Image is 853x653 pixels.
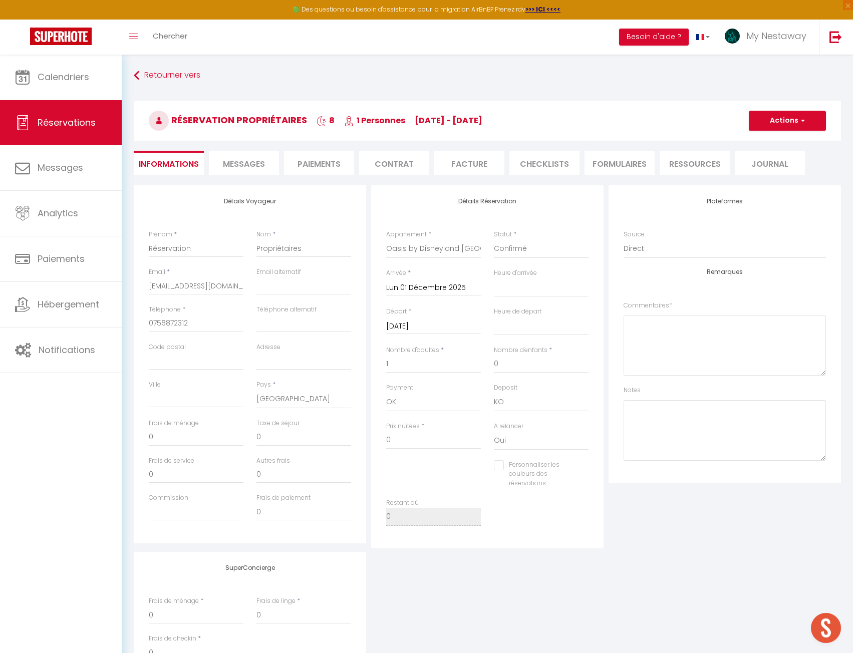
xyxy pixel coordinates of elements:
[153,31,187,41] span: Chercher
[735,151,805,175] li: Journal
[149,493,188,503] label: Commission
[38,298,99,310] span: Hébergement
[509,151,580,175] li: CHECKLISTS
[149,564,351,571] h4: SuperConcierge
[717,20,819,55] a: ... My Nestaway
[494,383,517,393] label: Deposit
[256,493,311,503] label: Frais de paiement
[386,498,419,508] label: Restant dû
[256,419,300,428] label: Taxe de séjour
[386,198,589,205] h4: Détails Réservation
[624,386,641,395] label: Notes
[145,20,195,55] a: Chercher
[811,613,841,643] div: Ouvrir le chat
[415,115,482,126] span: [DATE] - [DATE]
[134,67,841,85] a: Retourner vers
[38,161,83,174] span: Messages
[256,596,296,606] label: Frais de linge
[38,252,85,265] span: Paiements
[624,301,672,310] label: Commentaires
[359,151,429,175] li: Contrat
[624,198,826,205] h4: Plateformes
[30,28,92,45] img: Super Booking
[256,267,301,277] label: Email alternatif
[149,596,199,606] label: Frais de ménage
[504,460,576,489] label: Personnaliser les couleurs des réservations
[386,307,407,316] label: Départ
[494,230,512,239] label: Statut
[749,111,826,131] button: Actions
[386,346,439,355] label: Nombre d'adultes
[386,383,413,393] label: Payment
[38,71,89,83] span: Calendriers
[725,29,740,44] img: ...
[256,305,317,314] label: Téléphone alternatif
[585,151,655,175] li: FORMULAIRES
[624,268,826,275] h4: Remarques
[344,115,405,126] span: 1 Personnes
[39,344,95,356] span: Notifications
[256,343,280,352] label: Adresse
[223,158,265,170] span: Messages
[494,422,523,431] label: A relancer
[149,305,181,314] label: Téléphone
[494,346,547,355] label: Nombre d'enfants
[256,230,271,239] label: Nom
[149,456,194,466] label: Frais de service
[149,380,161,390] label: Ville
[525,5,560,14] a: >>> ICI <<<<
[38,207,78,219] span: Analytics
[386,230,427,239] label: Appartement
[284,151,354,175] li: Paiements
[494,307,541,316] label: Heure de départ
[746,30,806,42] span: My Nestaway
[149,267,165,277] label: Email
[256,380,271,390] label: Pays
[149,343,186,352] label: Code postal
[149,198,351,205] h4: Détails Voyageur
[624,230,645,239] label: Source
[386,422,420,431] label: Prix nuitées
[149,114,307,126] span: Réservation Propriétaires
[494,268,537,278] label: Heure d'arrivée
[149,230,172,239] label: Prénom
[38,116,96,129] span: Réservations
[660,151,730,175] li: Ressources
[134,151,204,175] li: Informations
[619,29,689,46] button: Besoin d'aide ?
[829,31,842,43] img: logout
[317,115,335,126] span: 8
[149,419,199,428] label: Frais de ménage
[434,151,504,175] li: Facture
[256,456,290,466] label: Autres frais
[386,268,406,278] label: Arrivée
[149,634,196,643] label: Frais de checkin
